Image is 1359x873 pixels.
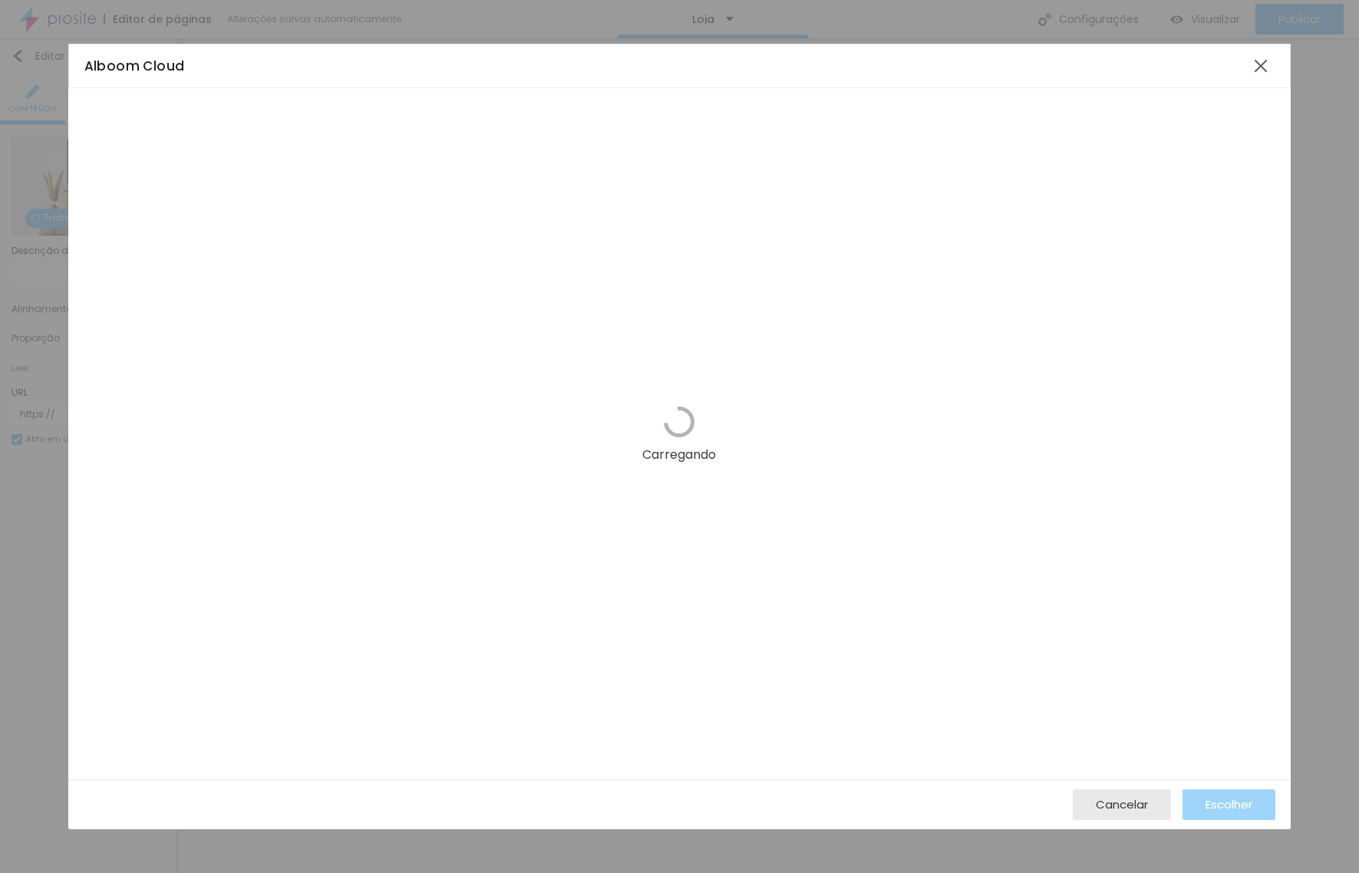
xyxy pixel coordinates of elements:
[1096,798,1148,811] span: Cancelar
[84,57,185,75] span: Alboom Cloud
[1206,798,1252,811] span: Escolher
[1183,789,1275,820] button: Escolher
[642,446,716,463] span: Carregando
[1073,789,1171,820] button: Cancelar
